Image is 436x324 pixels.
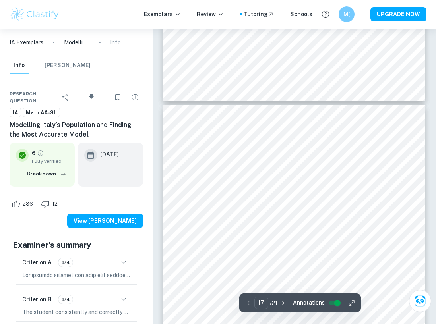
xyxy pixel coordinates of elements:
[48,200,62,208] span: 12
[110,38,121,47] p: Info
[22,258,52,267] h6: Criterion A
[293,299,325,307] span: Annotations
[10,6,60,22] img: Clastify logo
[10,120,143,139] h6: Modelling Italy’s Population and Finding the Most Accurate Model
[370,7,426,21] button: UPGRADE NOW
[100,150,119,159] h6: [DATE]
[32,158,68,165] span: Fully verified
[23,108,60,118] a: Math AA-SL
[25,168,68,180] button: Breakdown
[197,10,224,19] p: Review
[37,150,44,157] a: Grade fully verified
[10,108,21,118] a: IA
[10,57,29,74] button: Info
[10,198,37,210] div: Like
[10,109,21,117] span: IA
[39,198,62,210] div: Dislike
[18,200,37,208] span: 236
[23,109,60,117] span: Math AA-SL
[13,239,140,251] h5: Examiner's summary
[409,290,431,312] button: Ask Clai
[32,149,35,158] p: 6
[58,296,73,303] span: 3/4
[22,271,130,280] p: Lor ipsumdo sitamet con adip elit seddoeiu temporin, utl etdolo ma aliquaen admi ve qui nostrude....
[110,89,126,105] div: Bookmark
[22,308,130,316] p: The student consistently and correctly used correct mathematical notation, symbols, and terminolo...
[342,10,351,19] h6: M[
[319,8,332,21] button: Help and Feedback
[290,10,312,19] a: Schools
[244,10,274,19] a: Tutoring
[75,87,108,108] div: Download
[270,299,277,307] p: / 21
[58,89,74,105] div: Share
[67,214,143,228] button: View [PERSON_NAME]
[127,89,143,105] div: Report issue
[58,259,73,266] span: 3/4
[22,295,52,304] h6: Criterion B
[10,38,43,47] a: IA Exemplars
[45,57,91,74] button: [PERSON_NAME]
[10,90,58,104] span: Research question
[64,38,89,47] p: Modelling Italy’s Population and Finding the Most Accurate Model
[144,10,181,19] p: Exemplars
[339,6,355,22] button: M[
